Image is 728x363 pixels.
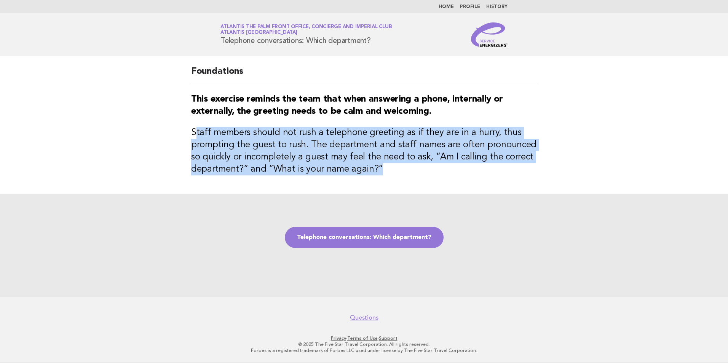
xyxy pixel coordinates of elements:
p: · · [131,335,597,341]
p: © 2025 The Five Star Travel Corporation. All rights reserved. [131,341,597,347]
a: Support [379,336,398,341]
img: Service Energizers [471,22,508,47]
h3: Staff members should not rush a telephone greeting as if they are in a hurry, thus prompting the ... [191,127,537,175]
p: Forbes is a registered trademark of Forbes LLC used under license by The Five Star Travel Corpora... [131,347,597,353]
a: History [486,5,508,9]
h1: Telephone conversations: Which department? [220,25,392,45]
a: Home [439,5,454,9]
h2: Foundations [191,65,537,84]
a: Atlantis The Palm Front Office, Concierge and Imperial ClubAtlantis [GEOGRAPHIC_DATA] [220,24,392,35]
strong: This exercise reminds the team that when answering a phone, internally or externally, the greetin... [191,95,503,116]
a: Questions [350,314,378,322]
span: Atlantis [GEOGRAPHIC_DATA] [220,30,297,35]
a: Telephone conversations: Which department? [285,227,444,248]
a: Privacy [331,336,346,341]
a: Profile [460,5,480,9]
a: Terms of Use [347,336,378,341]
